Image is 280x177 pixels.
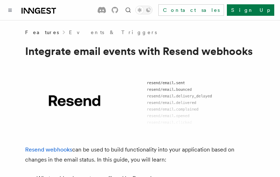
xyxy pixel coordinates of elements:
button: Toggle dark mode [135,6,153,14]
a: Sign Up [227,4,274,16]
img: Resend Logo [9,69,238,133]
a: Events & Triggers [69,29,157,36]
a: Resend webhooks [25,146,72,153]
span: Features [25,29,59,36]
button: Toggle navigation [6,6,14,14]
a: Contact sales [158,4,224,16]
p: can be used to build functionality into your application based on changes in the email status. In... [25,145,255,165]
button: Find something... [124,6,132,14]
h1: Integrate email events with Resend webhooks [25,45,255,57]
